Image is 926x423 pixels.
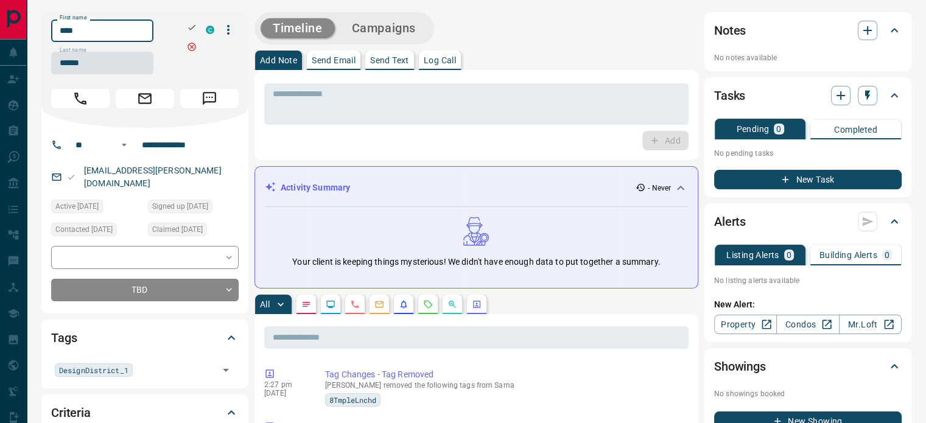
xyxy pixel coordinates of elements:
button: Open [117,138,132,152]
div: Sat Aug 21 2021 [148,200,239,217]
p: Add Note [260,56,297,65]
button: New Task [714,170,902,189]
span: Email [116,89,174,108]
a: Property [714,315,777,334]
div: Alerts [714,207,902,236]
svg: Listing Alerts [399,299,409,309]
svg: Requests [423,299,433,309]
label: Last name [60,46,86,54]
div: Sat Aug 21 2021 [148,223,239,240]
span: Contacted [DATE] [55,223,113,236]
h2: Alerts [714,212,746,231]
svg: Emails [374,299,384,309]
span: 8TmpleLnchd [329,394,376,406]
a: [EMAIL_ADDRESS][PERSON_NAME][DOMAIN_NAME] [84,166,222,188]
p: No showings booked [714,388,902,399]
p: Completed [834,125,877,134]
svg: Email Valid [67,173,75,181]
p: Listing Alerts [726,251,779,259]
p: Activity Summary [281,181,350,194]
span: DesignDistrict_1 [59,364,128,376]
span: Message [180,89,239,108]
p: Send Text [370,56,409,65]
p: [DATE] [264,389,307,397]
p: 0 [885,251,889,259]
div: Activity Summary- Never [265,177,688,199]
svg: Opportunities [447,299,457,309]
span: Signed up [DATE] [152,200,208,212]
div: Tags [51,323,239,352]
p: Building Alerts [819,251,877,259]
p: All [260,300,270,309]
p: [PERSON_NAME] removed the following tags from Sama [325,381,684,390]
p: 2:27 pm [264,380,307,389]
div: Sat Aug 21 2021 [51,200,142,217]
div: Notes [714,16,902,45]
p: No pending tasks [714,144,902,163]
p: Send Email [312,56,356,65]
p: Pending [736,125,769,133]
p: No notes available [714,52,902,63]
button: Open [217,362,234,379]
label: First name [60,14,86,22]
svg: Lead Browsing Activity [326,299,335,309]
span: Call [51,89,110,108]
a: Mr.Loft [839,315,902,334]
p: 0 [787,251,791,259]
div: Tasks [714,81,902,110]
p: New Alert: [714,298,902,311]
button: Campaigns [340,18,428,38]
div: Mon Aug 23 2021 [51,223,142,240]
p: - Never [648,183,671,194]
svg: Calls [350,299,360,309]
h2: Tasks [714,86,745,105]
p: Log Call [424,56,456,65]
h2: Tags [51,328,77,348]
div: condos.ca [206,26,214,34]
div: TBD [51,279,239,301]
span: Active [DATE] [55,200,99,212]
h2: Criteria [51,403,91,422]
h2: Showings [714,357,766,376]
a: Condos [776,315,839,334]
p: Your client is keeping things mysterious! We didn't have enough data to put together a summary. [292,256,660,268]
svg: Notes [301,299,311,309]
svg: Agent Actions [472,299,482,309]
p: 0 [776,125,781,133]
span: Claimed [DATE] [152,223,203,236]
p: Tag Changes - Tag Removed [325,368,684,381]
button: Timeline [261,18,335,38]
div: Showings [714,352,902,381]
h2: Notes [714,21,746,40]
p: No listing alerts available [714,275,902,286]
